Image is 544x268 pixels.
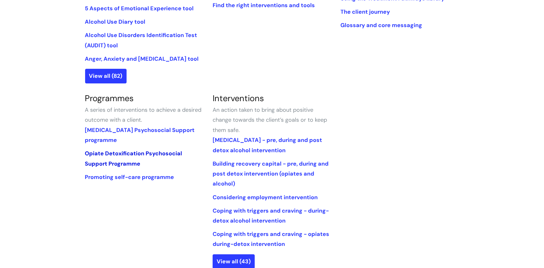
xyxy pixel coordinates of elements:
a: Programmes [85,93,134,104]
a: 5 Aspects of Emotional Experience tool [85,5,194,12]
a: [MEDICAL_DATA] - pre, during and post detox alcohol intervention [213,136,322,154]
a: The client journey [340,8,390,16]
a: Coping with triggers and craving - during-detox alcohol intervention [213,207,329,224]
span: An action taken to bring about positive change towards the client’s goals or to keep them safe. [213,106,327,134]
a: Anger, Anxiety and [MEDICAL_DATA] tool [85,55,199,63]
a: Considering employment intervention [213,194,318,201]
a: Coping with triggers and craving - opiates during-detox intervention [213,230,329,248]
a: Promoting self-care programme [85,173,174,181]
a: Building recovery capital - pre, during and post detox intervention (opiates and alcohol) [213,160,329,188]
a: [MEDICAL_DATA] Psychosocial Support programme [85,126,195,144]
a: Interventions [213,93,264,104]
a: Glossary and core messaging [340,21,422,29]
a: View all (82) [85,69,127,83]
a: Opiate Detoxification Psychosocial Support Programme [85,150,182,167]
a: Find the right interventions and tools [213,2,315,9]
span: A series of interventions to achieve a desired outcome with a client. [85,106,202,124]
a: Alcohol Use Disorders Identification Test (AUDIT) tool [85,31,197,49]
a: Alcohol Use Diary tool [85,18,146,26]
